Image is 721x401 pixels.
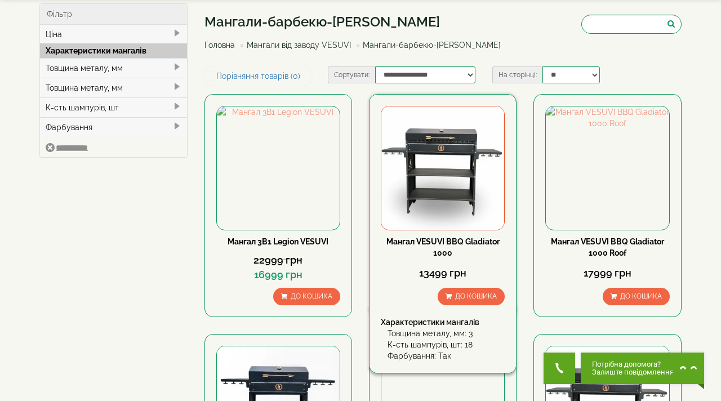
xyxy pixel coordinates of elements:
[40,97,187,117] div: К-сть шампурів, шт
[438,288,505,305] button: До кошика
[40,4,187,25] div: Фільтр
[228,237,328,246] a: Мангал 3В1 Legion VESUVI
[620,292,662,300] span: До кошика
[381,106,504,229] img: Мангал VESUVI BBQ Gladiator 1000
[544,353,575,384] button: Get Call button
[328,66,375,83] label: Сортувати:
[204,41,235,50] a: Головна
[551,237,664,257] a: Мангал VESUVI BBQ Gladiator 1000 Roof
[381,317,505,328] div: Характеристики мангалів
[40,43,187,58] div: Характеристики мангалів
[217,106,340,229] img: Мангал 3В1 Legion VESUVI
[216,268,340,282] div: 16999 грн
[592,360,674,368] span: Потрібна допомога?
[381,266,505,280] div: 13499 грн
[273,288,340,305] button: До кошика
[40,117,187,137] div: Фарбування
[546,106,669,229] img: Мангал VESUVI BBQ Gladiator 1000 Roof
[581,353,704,384] button: Chat button
[592,368,674,376] span: Залиште повідомлення
[247,41,351,50] a: Мангали від заводу VESUVI
[216,253,340,268] div: 22999 грн
[353,39,501,51] li: Мангали-барбекю-[PERSON_NAME]
[388,339,505,350] div: К-сть шампурів, шт: 18
[204,66,312,86] a: Порівняння товарів (0)
[291,292,332,300] span: До кошика
[388,328,505,339] div: Товщина металу, мм: 3
[40,25,187,44] div: Ціна
[40,58,187,78] div: Товщина металу, мм
[455,292,497,300] span: До кошика
[204,15,509,29] h1: Мангали-барбекю-[PERSON_NAME]
[40,78,187,97] div: Товщина металу, мм
[492,66,542,83] label: На сторінці:
[386,237,500,257] a: Мангал VESUVI BBQ Gladiator 1000
[388,350,505,362] div: Фарбування: Так
[603,288,670,305] button: До кошика
[545,266,669,280] div: 17999 грн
